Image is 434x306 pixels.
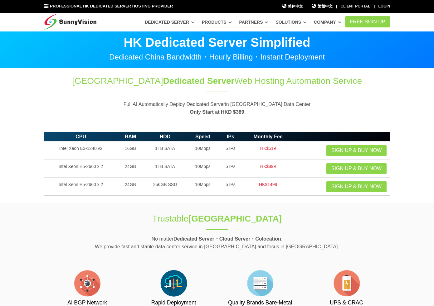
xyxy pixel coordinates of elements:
td: 10Mbps [187,141,219,160]
a: FREE Sign Up [345,16,390,27]
td: HK$899 [242,160,294,178]
p: Dedicated China Bandwidth・Hourly Billing・Instant Deployment [44,53,390,61]
td: Intel Xeon E5-2660 x 2 [44,160,118,178]
img: flat-cloud-in-out.png [158,268,189,299]
a: Sign up & Buy Now [326,145,387,156]
a: Sign up & Buy Now [326,163,387,174]
td: 5 IPs [219,141,242,160]
p: No matter . We provide fast and stable data center service in [GEOGRAPHIC_DATA] and focus in [GEO... [44,235,390,251]
li: | [374,3,375,9]
strong: Dedicated Server・Cloud Server・Colocation [173,236,281,241]
img: flat-server-alt.png [245,268,276,299]
p: HK Dedicated Server Simplified [44,36,390,49]
li: | [336,3,337,9]
td: 5 IPs [219,160,242,178]
td: 5 IPs [219,178,242,196]
a: Sign up & Buy Now [326,181,387,192]
td: 24GB [118,178,144,196]
p: Full AI Automatically Deploy Dedicated Serverin [GEOGRAPHIC_DATA] Data Center [44,100,390,116]
a: Dedicated Server [145,17,194,28]
td: 1TB SATA [143,160,187,178]
span: Dedicated Server [163,76,234,86]
li: | [306,3,307,9]
h1: Trustable [113,213,321,225]
a: Login [378,4,390,8]
a: 简体中文 [282,3,303,9]
td: HK$1499 [242,178,294,196]
td: 10Mbps [187,178,219,196]
img: flat-battery.png [331,268,362,299]
td: 256GB SSD [143,178,187,196]
td: 1TB SATA [143,141,187,160]
a: Company [314,17,341,28]
a: Solutions [276,17,306,28]
th: Monthly Fee [242,132,294,141]
td: 16GB [118,141,144,160]
th: IPs [219,132,242,141]
span: Professional HK Dedicated Server Hosting Provider [50,4,173,8]
td: 10Mbps [187,160,219,178]
a: 繁體中文 [311,3,333,9]
td: Intel Xeon E5-2660 x 2 [44,178,118,196]
strong: [GEOGRAPHIC_DATA] [188,214,282,223]
th: CPU [44,132,118,141]
a: Products [202,17,232,28]
h1: [GEOGRAPHIC_DATA] Web Hosting Automation Service [44,75,390,87]
th: RAM [118,132,144,141]
td: 24GB [118,160,144,178]
strong: Only Start at HKD $389 [190,109,244,115]
a: Client Portal [341,4,370,8]
th: HDD [143,132,187,141]
td: Intel Xeon E3-1240 v2 [44,141,118,160]
td: HK$519 [242,141,294,160]
img: flat-internet.png [72,268,103,299]
a: Partners [239,17,268,28]
th: Speed [187,132,219,141]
